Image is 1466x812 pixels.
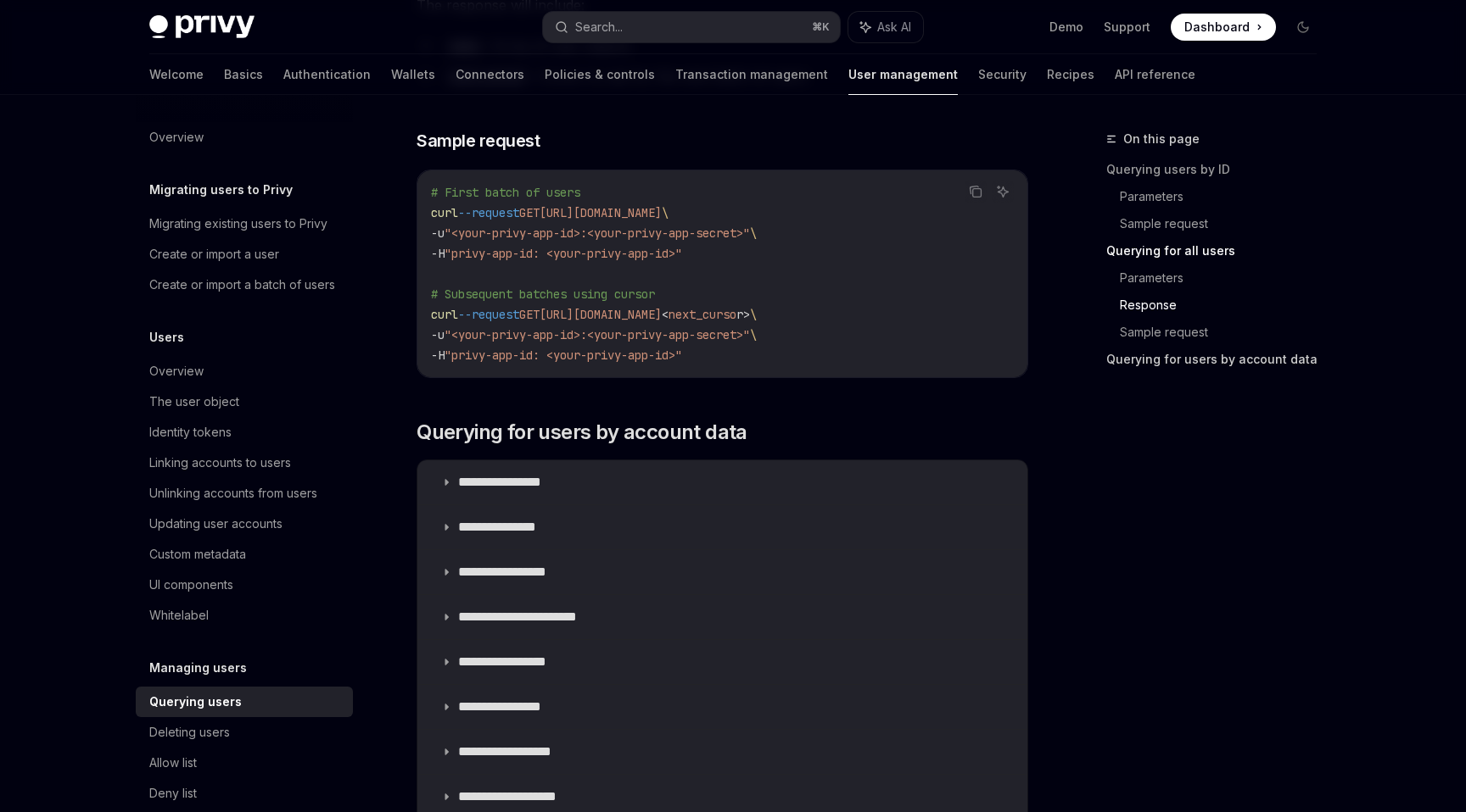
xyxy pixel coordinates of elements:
[1290,14,1317,41] button: Toggle dark mode
[149,275,335,295] div: Create or import a batch of users
[149,15,255,39] img: dark logo
[519,307,540,322] span: GET
[136,239,353,270] a: Create or import a user
[431,205,458,220] span: curl
[136,448,353,478] a: Linking accounts to users
[136,570,353,600] a: UI components
[149,544,246,565] div: Custom metadata
[136,687,353,717] a: Querying users
[136,122,353,153] a: Overview
[149,605,209,626] div: Whitelabel
[149,180,293,200] h5: Migrating users to Privy
[431,307,458,322] span: curl
[445,225,750,241] span: "<your-privy-app-id>:<your-privy-app-secret>"
[149,127,204,147] div: Overview
[136,539,353,570] a: Custom metadata
[543,12,840,42] button: Search...⌘K
[149,658,247,678] h5: Managing users
[1123,129,1200,149] span: On this page
[1120,292,1330,319] a: Response
[848,12,923,42] button: Ask AI
[1106,237,1330,264] a: Querying for all users
[149,327,184,348] h5: Users
[445,327,750,342] span: "<your-privy-app-id>:<your-privy-app-secret>"
[431,225,445,241] span: -u
[149,722,230,742] div: Deleting users
[675,54,828,95] a: Transaction management
[750,327,757,342] span: \
[149,361,204,381] div: Overview
[136,417,353,448] a: Identity tokens
[431,185,580,200] span: # First batch of users
[136,270,353,300] a: Create or import a batch of users
[750,225,757,241] span: \
[431,246,445,261] span: -H
[136,778,353,809] a: Deny list
[1120,319,1330,346] a: Sample request
[445,246,682,261] span: "privy-app-id: <your-privy-app-id>"
[736,307,743,322] span: r
[136,387,353,417] a: The user object
[136,356,353,387] a: Overview
[877,19,911,36] span: Ask AI
[519,205,540,220] span: GET
[540,205,662,220] span: [URL][DOMAIN_NAME]
[136,478,353,509] a: Unlinking accounts from users
[136,717,353,748] a: Deleting users
[545,54,655,95] a: Policies & controls
[136,509,353,539] a: Updating user accounts
[1106,156,1330,183] a: Querying users by ID
[1106,346,1330,373] a: Querying for users by account data
[662,205,669,220] span: \
[978,54,1027,95] a: Security
[149,514,283,534] div: Updating user accounts
[431,327,445,342] span: -u
[812,20,830,34] span: ⌘ K
[149,214,327,234] div: Migrating existing users to Privy
[136,600,353,631] a: Whitelabel
[1120,183,1330,210] a: Parameters
[431,348,445,363] span: -H
[750,307,757,322] span: \
[1120,210,1330,237] a: Sample request
[224,54,263,95] a: Basics
[1120,264,1330,292] a: Parameters
[149,422,232,442] div: Identity tokens
[743,307,750,322] span: >
[992,181,1014,203] button: Ask AI
[540,307,662,322] span: [URL][DOMAIN_NAME]
[669,307,736,322] span: next_curso
[149,244,279,264] div: Create or import a user
[136,209,353,239] a: Migrating existing users to Privy
[445,348,682,363] span: "privy-app-id: <your-privy-app-id>"
[149,753,197,773] div: Allow list
[1049,19,1083,36] a: Demo
[149,575,233,595] div: UI components
[965,181,987,203] button: Copy the contents from the code block
[149,483,317,503] div: Unlinking accounts from users
[417,419,747,446] span: Querying for users by account data
[456,54,524,95] a: Connectors
[1184,19,1250,36] span: Dashboard
[149,453,291,473] div: Linking accounts to users
[149,692,242,712] div: Querying users
[662,307,669,322] span: <
[136,748,353,778] a: Allow list
[458,205,519,220] span: --request
[149,392,239,412] div: The user object
[417,129,540,153] span: Sample request
[149,54,204,95] a: Welcome
[1115,54,1195,95] a: API reference
[575,17,623,37] div: Search...
[848,54,958,95] a: User management
[149,783,197,804] div: Deny list
[1171,14,1276,41] a: Dashboard
[283,54,371,95] a: Authentication
[1047,54,1094,95] a: Recipes
[391,54,435,95] a: Wallets
[1104,19,1150,36] a: Support
[431,286,655,302] span: # Subsequent batches using cursor
[458,307,519,322] span: --request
